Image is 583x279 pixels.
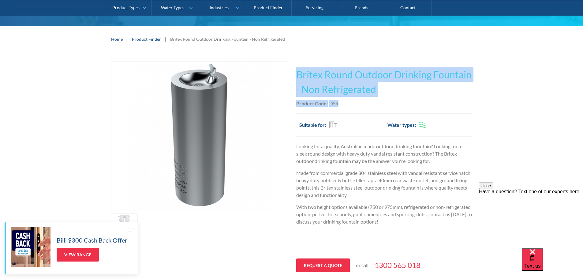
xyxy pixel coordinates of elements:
a: open lightbox [111,213,138,238]
a: Product Finder [132,36,161,42]
a: View Range [57,248,99,262]
div: Water Types [161,5,184,10]
h1: Britex Round Outdoor Drinking Fountain - Non Refrigerated [296,67,472,97]
strong: Product Code: [296,100,328,106]
p: Made from commercial grade 304 stainless steel with vandal resistant service hatch, heavy duty bu... [296,169,472,199]
div: DSR [329,100,338,107]
a: Home [111,36,123,42]
img: Britex Round Outdoor Drinking Fountain - Non Refrigerated [125,62,273,210]
p: Looking for a quality, Australian made outdoor drinking fountain? Looking for a sleek round desig... [296,143,472,165]
div: | [126,35,129,43]
a: Request a quote [296,258,350,272]
p: ‍ [296,230,472,237]
iframe: podium webchat widget bubble [522,248,583,279]
div: | [164,35,167,43]
p: With two height options available (750 or 975mm), refrigerated or non-refrigerated option, perfec... [296,203,472,225]
img: Billi $300 Cash Back Offer [11,227,50,267]
a: open lightbox [111,61,287,210]
a: 1300 565 018 [375,260,420,271]
p: ‍ [296,242,472,249]
div: Product Types [112,5,140,10]
h5: Billi $300 Cash Back Offer [57,236,127,245]
p: or call [356,262,368,269]
div: Industries [210,5,229,10]
h2: Water types: [387,121,416,129]
h2: Suitable for: [299,121,326,129]
div: Britex Round Outdoor Drinking Fountain - Non Refrigerated [170,36,285,42]
iframe: podium webchat widget prompt [479,183,583,256]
